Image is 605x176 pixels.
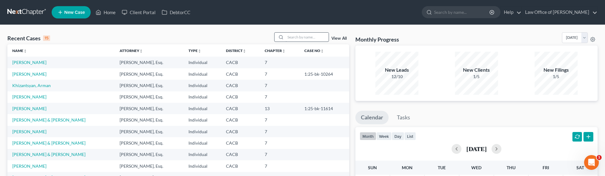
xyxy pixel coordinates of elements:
a: [PERSON_NAME] [12,60,46,65]
td: CACB [221,103,260,114]
td: [PERSON_NAME], Esq. [115,68,184,80]
a: Home [93,7,119,18]
td: Individual [184,91,221,103]
td: Individual [184,114,221,126]
span: Mon [402,165,413,170]
td: Individual [184,68,221,80]
i: unfold_more [139,49,143,53]
td: 7 [260,91,299,103]
td: 1:25-bk-10264 [299,68,349,80]
div: New Clients [455,66,498,74]
td: [PERSON_NAME], Esq. [115,137,184,149]
td: Individual [184,137,221,149]
td: CACB [221,160,260,172]
i: unfold_more [320,49,324,53]
td: CACB [221,80,260,91]
div: 15 [43,35,50,41]
td: Individual [184,160,221,172]
td: CACB [221,126,260,137]
a: Typeunfold_more [188,48,201,53]
div: Recent Cases [7,34,50,42]
td: Individual [184,149,221,160]
td: Individual [184,57,221,68]
td: 7 [260,126,299,137]
div: New Filings [535,66,578,74]
td: 13 [260,103,299,114]
a: [PERSON_NAME] & [PERSON_NAME] [12,140,85,146]
td: [PERSON_NAME], Esq. [115,126,184,137]
td: 7 [260,149,299,160]
td: CACB [221,68,260,80]
td: 7 [260,160,299,172]
div: 1/5 [535,74,578,80]
i: unfold_more [198,49,201,53]
td: 7 [260,114,299,126]
a: [PERSON_NAME] [12,129,46,134]
td: 7 [260,80,299,91]
td: 7 [260,57,299,68]
td: CACB [221,137,260,149]
span: Wed [471,165,481,170]
a: Khizantsyan, Arman [12,83,51,88]
td: Individual [184,80,221,91]
td: 1:25-bk-11614 [299,103,349,114]
td: 7 [260,137,299,149]
input: Search by name... [286,33,329,42]
a: DebtorCC [159,7,193,18]
a: [PERSON_NAME] & [PERSON_NAME] [12,117,85,122]
div: 1/5 [455,74,498,80]
td: 7 [260,68,299,80]
span: Sun [368,165,377,170]
input: Search by name... [434,6,490,18]
a: Tasks [391,111,416,124]
td: CACB [221,114,260,126]
span: Sat [576,165,584,170]
a: Help [501,7,521,18]
td: [PERSON_NAME], Esq. [115,160,184,172]
td: [PERSON_NAME], Esq. [115,149,184,160]
a: [PERSON_NAME] & [PERSON_NAME] [12,152,85,157]
iframe: Intercom live chat [584,155,599,170]
i: unfold_more [243,49,246,53]
a: [PERSON_NAME] [12,94,46,99]
button: day [392,132,404,140]
td: [PERSON_NAME], Esq. [115,103,184,114]
a: [PERSON_NAME] [12,163,46,169]
div: New Leads [375,66,418,74]
a: Nameunfold_more [12,48,27,53]
a: Case Nounfold_more [304,48,324,53]
td: [PERSON_NAME], Esq. [115,114,184,126]
a: Calendar [355,111,389,124]
div: 12/10 [375,74,418,80]
a: View All [331,36,347,41]
td: [PERSON_NAME], Esq. [115,91,184,103]
a: [PERSON_NAME] [12,106,46,111]
td: [PERSON_NAME], Esq. [115,80,184,91]
h2: [DATE] [466,146,487,152]
td: [PERSON_NAME], Esq. [115,57,184,68]
button: week [376,132,392,140]
a: Chapterunfold_more [265,48,286,53]
i: unfold_more [23,49,27,53]
td: Individual [184,103,221,114]
a: [PERSON_NAME] [12,71,46,77]
td: CACB [221,91,260,103]
span: Tue [438,165,446,170]
span: Fri [543,165,549,170]
i: unfold_more [282,49,286,53]
a: Law Office of [PERSON_NAME] [522,7,597,18]
td: CACB [221,149,260,160]
a: Attorneyunfold_more [120,48,143,53]
a: Districtunfold_more [226,48,246,53]
span: New Case [64,10,85,15]
a: Client Portal [119,7,159,18]
td: Individual [184,126,221,137]
button: list [404,132,416,140]
span: 1 [597,155,602,160]
span: Thu [507,165,516,170]
td: CACB [221,57,260,68]
h3: Monthly Progress [355,36,399,43]
button: month [360,132,376,140]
